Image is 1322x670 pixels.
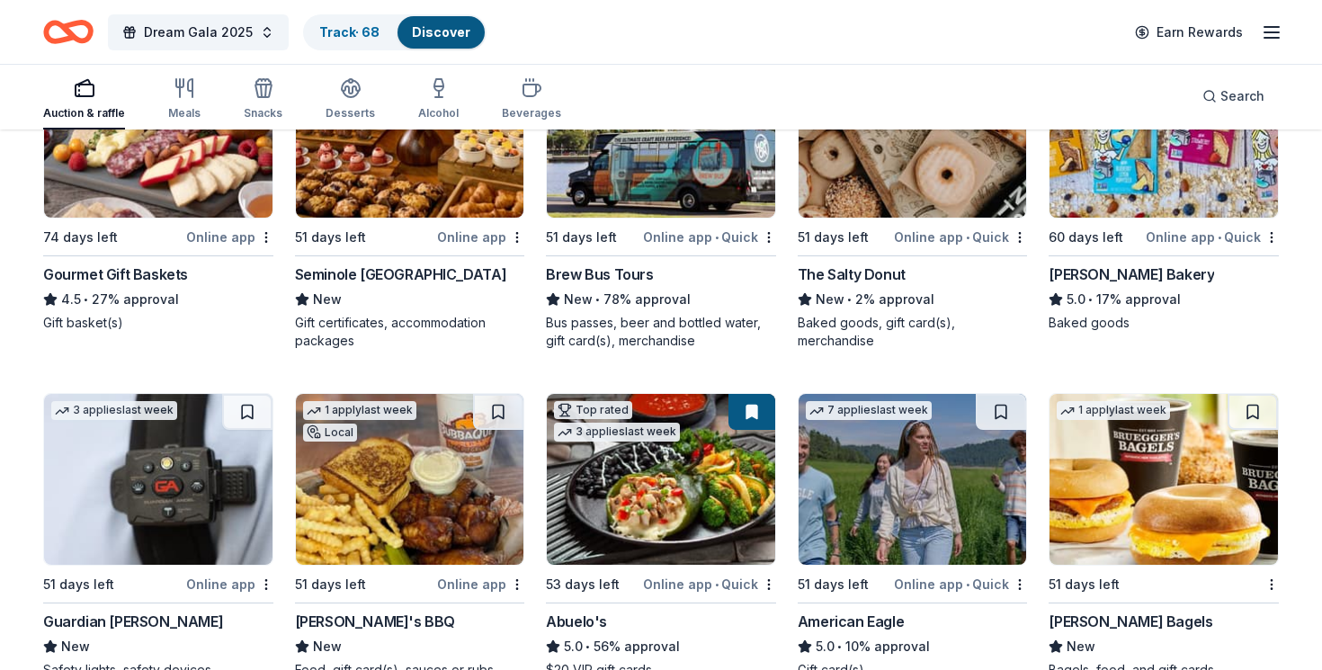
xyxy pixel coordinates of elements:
div: Gift certificates, accommodation packages [295,314,525,350]
a: Image for Bobo's Bakery9 applieslast week60 days leftOnline app•Quick[PERSON_NAME] Bakery5.0•17% ... [1049,46,1279,332]
button: Track· 68Discover [303,14,487,50]
button: Search [1188,78,1279,114]
a: Home [43,11,94,53]
img: Image for The Salty Donut [799,47,1027,218]
span: 5.0 [564,636,583,657]
span: • [715,577,719,592]
span: • [1218,230,1221,245]
span: • [966,230,969,245]
div: 3 applies last week [554,423,680,442]
div: 51 days left [798,227,869,248]
div: 51 days left [546,227,617,248]
img: Image for Guardian Angel Device [44,394,272,565]
div: Gift basket(s) [43,314,273,332]
div: Online app [437,226,524,248]
button: Alcohol [418,70,459,130]
span: New [313,289,342,310]
div: Online app Quick [894,226,1027,248]
span: New [1067,636,1095,657]
div: 2% approval [798,289,1028,310]
a: Image for The Salty Donut1 applylast week51 days leftOnline app•QuickThe Salty DonutNew•2% approv... [798,46,1028,350]
span: • [847,292,852,307]
div: 7 applies last week [806,401,932,420]
button: Auction & raffle [43,70,125,130]
div: 53 days left [546,574,620,595]
div: Brew Bus Tours [546,264,653,285]
img: Image for Bruegger's Bagels [1050,394,1278,565]
span: 5.0 [816,636,835,657]
div: 3 applies last week [51,401,177,420]
div: Bus passes, beer and bottled water, gift card(s), merchandise [546,314,776,350]
div: 60 days left [1049,227,1123,248]
a: Image for Gourmet Gift Baskets17 applieslast week74 days leftOnline appGourmet Gift Baskets4.5•27... [43,46,273,332]
div: 1 apply last week [303,401,416,420]
span: • [715,230,719,245]
div: 51 days left [1049,574,1120,595]
div: 27% approval [43,289,273,310]
div: Baked goods [1049,314,1279,332]
div: [PERSON_NAME] Bakery [1049,264,1214,285]
span: • [837,639,842,654]
div: Desserts [326,106,375,121]
div: Local [303,424,357,442]
span: Dream Gala 2025 [144,22,253,43]
div: Online app Quick [643,573,776,595]
span: New [816,289,844,310]
div: Snacks [244,106,282,121]
div: Abuelo's [546,611,607,632]
button: Desserts [326,70,375,130]
div: Online app Quick [894,573,1027,595]
span: • [1089,292,1094,307]
span: • [596,292,601,307]
a: Image for Seminole Hard Rock Hotel & Casino Hollywood1 applylast weekLocal51 days leftOnline appS... [295,46,525,350]
div: Beverages [502,106,561,121]
div: Meals [168,106,201,121]
button: Meals [168,70,201,130]
div: 78% approval [546,289,776,310]
div: Online app [186,226,273,248]
div: American Eagle [798,611,904,632]
div: Online app [437,573,524,595]
div: Online app Quick [1146,226,1279,248]
div: Top rated [554,401,632,419]
img: Image for Brew Bus Tours [547,47,775,218]
div: Guardian [PERSON_NAME] [43,611,223,632]
img: Image for American Eagle [799,394,1027,565]
span: • [966,577,969,592]
img: Image for Bobo's Bakery [1050,47,1278,218]
img: Image for Gourmet Gift Baskets [44,47,272,218]
a: Discover [412,24,470,40]
div: 51 days left [798,574,869,595]
div: Auction & raffle [43,106,125,121]
div: Online app Quick [643,226,776,248]
span: 5.0 [1067,289,1085,310]
img: Image for Abuelo's [547,394,775,565]
span: • [586,639,591,654]
div: Baked goods, gift card(s), merchandise [798,314,1028,350]
div: 1 apply last week [1057,401,1170,420]
button: Snacks [244,70,282,130]
img: Image for Bubbaque's BBQ [296,394,524,565]
div: 51 days left [295,227,366,248]
div: Seminole [GEOGRAPHIC_DATA] [295,264,507,285]
a: Image for Brew Bus Tours1 applylast weekLocal51 days leftOnline app•QuickBrew Bus ToursNew•78% ap... [546,46,776,350]
a: Earn Rewards [1124,16,1254,49]
div: 56% approval [546,636,776,657]
span: • [84,292,88,307]
div: [PERSON_NAME]'s BBQ [295,611,455,632]
div: Online app [186,573,273,595]
span: New [61,636,90,657]
img: Image for Seminole Hard Rock Hotel & Casino Hollywood [296,47,524,218]
div: 51 days left [43,574,114,595]
div: 74 days left [43,227,118,248]
div: Gourmet Gift Baskets [43,264,188,285]
div: [PERSON_NAME] Bagels [1049,611,1212,632]
span: 4.5 [61,289,81,310]
span: Search [1220,85,1264,107]
button: Beverages [502,70,561,130]
div: 17% approval [1049,289,1279,310]
div: 51 days left [295,574,366,595]
button: Dream Gala 2025 [108,14,289,50]
span: New [564,289,593,310]
div: Alcohol [418,106,459,121]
